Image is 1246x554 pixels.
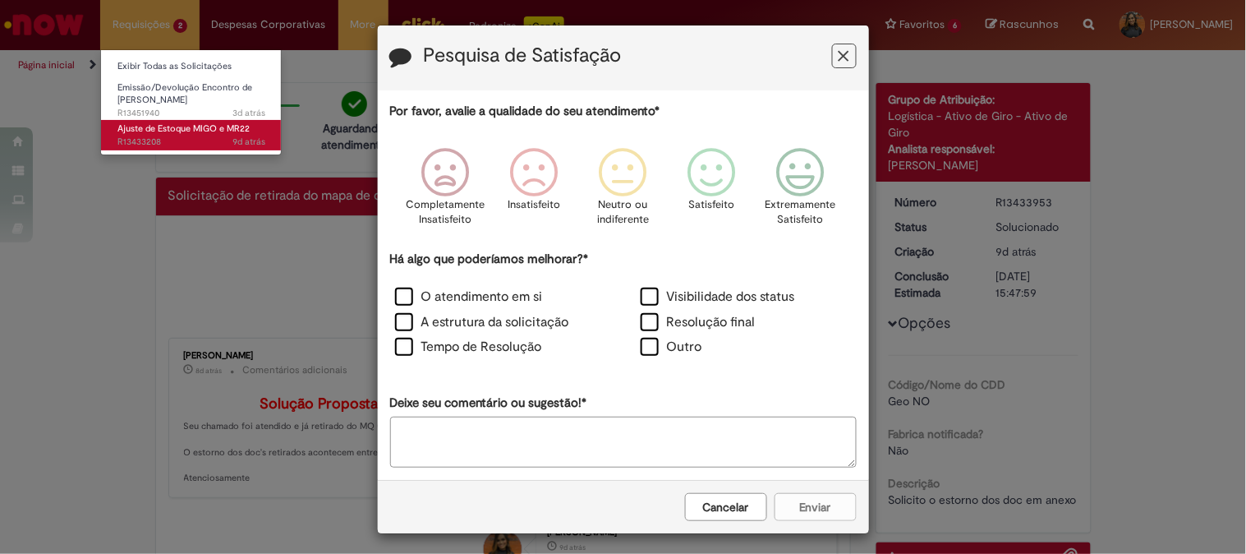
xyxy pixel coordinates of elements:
div: Completamente Insatisfeito [403,136,487,248]
p: Completamente Insatisfeito [406,197,485,228]
p: Neutro ou indiferente [593,197,652,228]
p: Extremamente Satisfeito [766,197,836,228]
span: R13433208 [117,136,265,149]
label: O atendimento em si [395,288,543,307]
div: Satisfeito [670,136,754,248]
a: Exibir Todas as Solicitações [101,58,282,76]
div: Neutro ou indiferente [581,136,664,248]
span: 3d atrás [232,107,265,119]
label: Visibilidade dos status [641,288,795,307]
time: 27/08/2025 11:35:12 [232,107,265,119]
span: 9d atrás [232,136,265,148]
label: Tempo de Resolução [395,338,542,357]
p: Satisfeito [689,197,735,213]
time: 20/08/2025 15:48:31 [232,136,265,148]
span: Emissão/Devolução Encontro de [PERSON_NAME] [117,81,252,107]
div: Extremamente Satisfeito [759,136,843,248]
label: Outro [641,338,702,357]
a: Aberto R13433208 : Ajuste de Estoque MIGO e MR22 [101,120,282,150]
button: Cancelar [685,493,767,521]
ul: Requisições [100,49,282,155]
span: R13451940 [117,107,265,120]
p: Insatisfeito [508,197,560,213]
div: Há algo que poderíamos melhorar?* [390,251,857,362]
label: Pesquisa de Satisfação [424,45,622,67]
label: Deixe seu comentário ou sugestão!* [390,395,587,412]
span: Ajuste de Estoque MIGO e MR22 [117,122,250,135]
label: Resolução final [641,313,756,332]
label: A estrutura da solicitação [395,313,569,332]
a: Aberto R13451940 : Emissão/Devolução Encontro de Contas Fornecedor [101,79,282,114]
div: Insatisfeito [492,136,576,248]
label: Por favor, avalie a qualidade do seu atendimento* [390,103,660,120]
